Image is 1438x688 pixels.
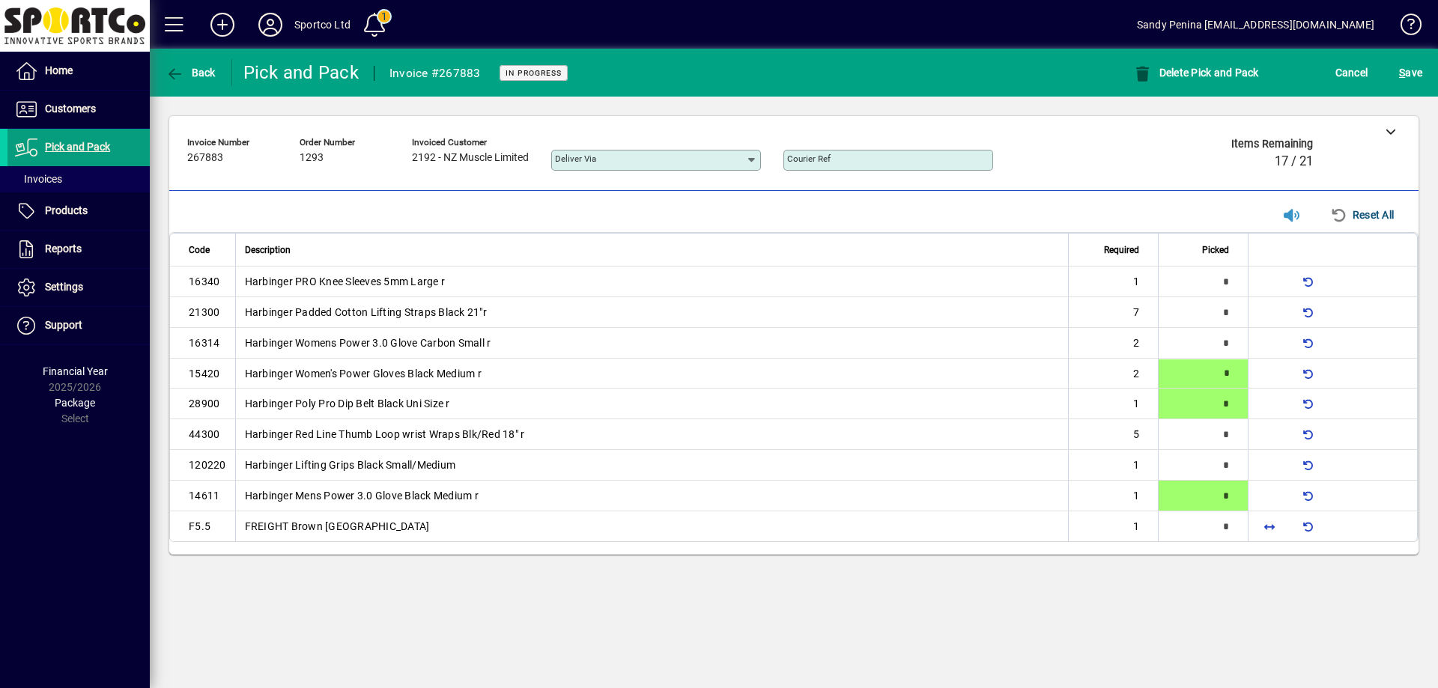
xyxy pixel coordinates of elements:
span: Picked [1202,242,1229,258]
button: Add [198,11,246,38]
td: 2 [1068,328,1158,359]
td: 1 [1068,511,1158,541]
span: 17 / 21 [1275,154,1313,168]
mat-label: Deliver via [555,153,596,164]
span: Required [1104,242,1139,258]
button: Save [1395,59,1426,86]
td: Harbinger Lifting Grips Black Small/Medium [235,450,1069,481]
span: In Progress [506,68,562,78]
span: Package [55,397,95,409]
td: 44300 [170,419,235,450]
td: 5 [1068,419,1158,450]
span: 2192 - NZ Muscle Limited [412,152,529,164]
td: 2 [1068,359,1158,389]
span: Back [166,67,216,79]
span: Home [45,64,73,76]
a: Home [7,52,150,90]
span: Code [189,242,210,258]
td: 14611 [170,481,235,511]
span: Reset All [1330,203,1394,227]
mat-label: Courier Ref [787,153,831,164]
td: F5.5 [170,511,235,541]
td: 1 [1068,389,1158,419]
td: 120220 [170,450,235,481]
span: S [1399,67,1405,79]
td: 28900 [170,389,235,419]
td: Harbinger Padded Cotton Lifting Straps Black 21"r [235,297,1069,328]
button: Delete Pick and Pack [1129,59,1263,86]
td: Harbinger Mens Power 3.0 Glove Black Medium r [235,481,1069,511]
span: Products [45,204,88,216]
td: 1 [1068,267,1158,297]
a: Settings [7,269,150,306]
span: Financial Year [43,365,108,377]
td: 1 [1068,481,1158,511]
a: Products [7,192,150,230]
td: Harbinger Poly Pro Dip Belt Black Uni Size r [235,389,1069,419]
button: Reset All [1324,201,1400,228]
span: Cancel [1335,61,1368,85]
div: Invoice #267883 [389,61,481,85]
span: Customers [45,103,96,115]
a: Knowledge Base [1389,3,1419,52]
td: Harbinger PRO Knee Sleeves 5mm Large r [235,267,1069,297]
a: Reports [7,231,150,268]
span: 267883 [187,152,223,164]
button: Back [162,59,219,86]
td: 16340 [170,267,235,297]
span: 1293 [300,152,324,164]
span: Pick and Pack [45,141,110,153]
a: Support [7,307,150,344]
td: 15420 [170,359,235,389]
td: Harbinger Womens Power 3.0 Glove Carbon Small r [235,328,1069,359]
span: Settings [45,281,83,293]
td: Harbinger Women's Power Gloves Black Medium r [235,359,1069,389]
app-page-header-button: Back [150,59,232,86]
span: Description [245,242,291,258]
td: Harbinger Red Line Thumb Loop wrist Wraps Blk/Red 18" r [235,419,1069,450]
td: FREIGHT Brown [GEOGRAPHIC_DATA] [235,511,1069,541]
a: Customers [7,91,150,128]
span: Delete Pick and Pack [1133,67,1259,79]
span: ave [1399,61,1422,85]
td: 7 [1068,297,1158,328]
span: Invoices [15,173,62,185]
span: Reports [45,243,82,255]
td: 16314 [170,328,235,359]
button: Cancel [1332,59,1372,86]
td: 1 [1068,450,1158,481]
td: 21300 [170,297,235,328]
button: Profile [246,11,294,38]
div: Pick and Pack [243,61,359,85]
div: Sportco Ltd [294,13,351,37]
a: Invoices [7,166,150,192]
div: Sandy Penina [EMAIL_ADDRESS][DOMAIN_NAME] [1137,13,1374,37]
span: Support [45,319,82,331]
